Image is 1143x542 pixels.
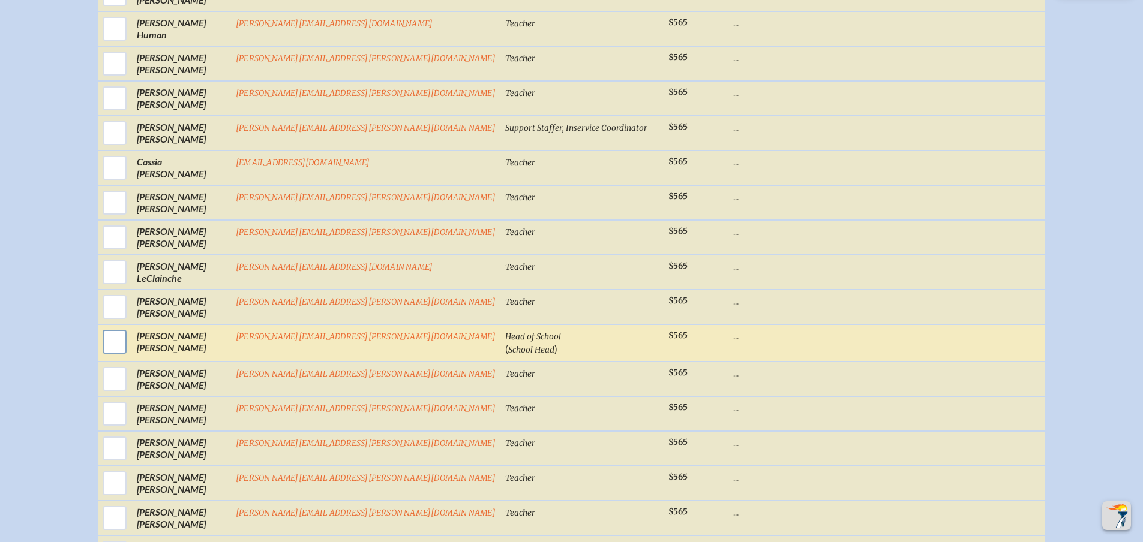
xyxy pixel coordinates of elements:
[668,17,688,28] span: $565
[668,191,688,201] span: $565
[505,53,535,64] span: Teacher
[132,11,231,46] td: [PERSON_NAME] Human
[505,227,535,237] span: Teacher
[505,123,647,133] span: Support Staffer, Inservice Coordinator
[132,362,231,396] td: [PERSON_NAME] [PERSON_NAME]
[733,156,820,168] p: ...
[236,88,496,98] a: [PERSON_NAME][EMAIL_ADDRESS][PERSON_NAME][DOMAIN_NAME]
[132,466,231,501] td: [PERSON_NAME] [PERSON_NAME]
[132,324,231,362] td: [PERSON_NAME] [PERSON_NAME]
[668,226,688,236] span: $565
[668,402,688,412] span: $565
[733,295,820,307] p: ...
[236,438,496,448] a: [PERSON_NAME][EMAIL_ADDRESS][PERSON_NAME][DOMAIN_NAME]
[733,436,820,448] p: ...
[733,191,820,203] p: ...
[733,260,820,272] p: ...
[733,330,820,342] p: ...
[236,262,433,272] a: [PERSON_NAME][EMAIL_ADDRESS][DOMAIN_NAME]
[505,88,535,98] span: Teacher
[733,86,820,98] p: ...
[668,296,688,306] span: $565
[132,396,231,431] td: [PERSON_NAME] [PERSON_NAME]
[668,87,688,97] span: $565
[505,297,535,307] span: Teacher
[505,158,535,168] span: Teacher
[236,192,496,203] a: [PERSON_NAME][EMAIL_ADDRESS][PERSON_NAME][DOMAIN_NAME]
[132,290,231,324] td: [PERSON_NAME] [PERSON_NAME]
[505,508,535,518] span: Teacher
[236,508,496,518] a: [PERSON_NAME][EMAIL_ADDRESS][PERSON_NAME][DOMAIN_NAME]
[132,255,231,290] td: [PERSON_NAME] LeClainche
[132,220,231,255] td: [PERSON_NAME] [PERSON_NAME]
[733,121,820,133] p: ...
[132,185,231,220] td: [PERSON_NAME] [PERSON_NAME]
[668,437,688,447] span: $565
[236,404,496,414] a: [PERSON_NAME][EMAIL_ADDRESS][PERSON_NAME][DOMAIN_NAME]
[236,158,370,168] a: [EMAIL_ADDRESS][DOMAIN_NAME]
[132,431,231,466] td: [PERSON_NAME] [PERSON_NAME]
[132,150,231,185] td: Cassia [PERSON_NAME]
[132,116,231,150] td: [PERSON_NAME] [PERSON_NAME]
[668,330,688,341] span: $565
[505,473,535,483] span: Teacher
[132,501,231,535] td: [PERSON_NAME] [PERSON_NAME]
[733,367,820,379] p: ...
[505,192,535,203] span: Teacher
[505,404,535,414] span: Teacher
[508,345,554,355] span: School Head
[236,332,496,342] a: [PERSON_NAME][EMAIL_ADDRESS][PERSON_NAME][DOMAIN_NAME]
[733,17,820,29] p: ...
[236,123,496,133] a: [PERSON_NAME][EMAIL_ADDRESS][PERSON_NAME][DOMAIN_NAME]
[505,343,508,354] span: (
[668,156,688,167] span: $565
[1105,504,1129,528] img: To the top
[668,368,688,378] span: $565
[733,225,820,237] p: ...
[236,19,433,29] a: [PERSON_NAME][EMAIL_ADDRESS][DOMAIN_NAME]
[733,402,820,414] p: ...
[733,52,820,64] p: ...
[668,52,688,62] span: $565
[236,227,496,237] a: [PERSON_NAME][EMAIL_ADDRESS][PERSON_NAME][DOMAIN_NAME]
[505,19,535,29] span: Teacher
[236,369,496,379] a: [PERSON_NAME][EMAIL_ADDRESS][PERSON_NAME][DOMAIN_NAME]
[132,81,231,116] td: [PERSON_NAME] [PERSON_NAME]
[236,53,496,64] a: [PERSON_NAME][EMAIL_ADDRESS][PERSON_NAME][DOMAIN_NAME]
[505,262,535,272] span: Teacher
[505,438,535,448] span: Teacher
[668,261,688,271] span: $565
[132,46,231,81] td: [PERSON_NAME] [PERSON_NAME]
[733,506,820,518] p: ...
[668,122,688,132] span: $565
[554,343,557,354] span: )
[236,473,496,483] a: [PERSON_NAME][EMAIL_ADDRESS][PERSON_NAME][DOMAIN_NAME]
[236,297,496,307] a: [PERSON_NAME][EMAIL_ADDRESS][PERSON_NAME][DOMAIN_NAME]
[505,369,535,379] span: Teacher
[505,332,561,342] span: Head of School
[668,472,688,482] span: $565
[1102,501,1131,530] button: Scroll Top
[733,471,820,483] p: ...
[668,507,688,517] span: $565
